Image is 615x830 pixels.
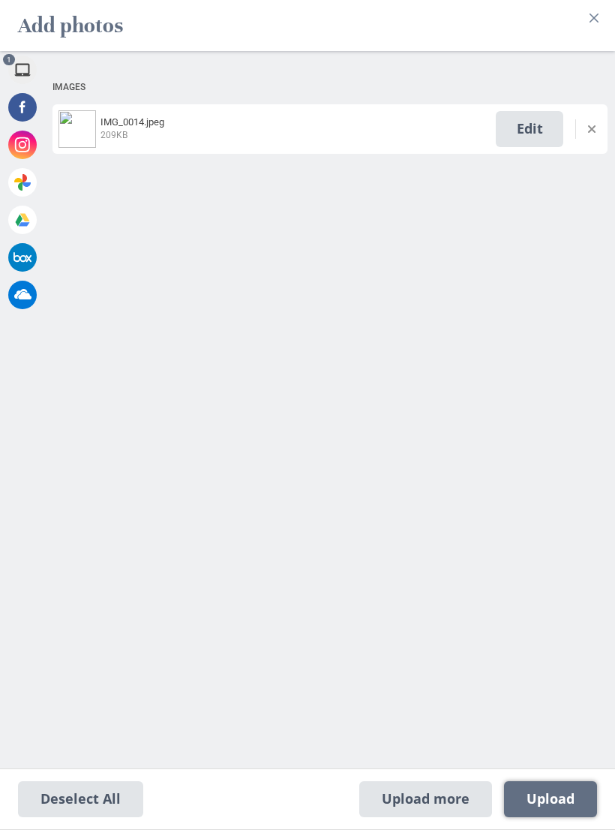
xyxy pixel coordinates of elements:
div: IMG_0014.jpeg [96,116,496,141]
span: Deselect All [18,781,143,817]
button: Close [582,6,606,30]
span: 1 [3,54,15,65]
span: Upload more [359,781,492,817]
h2: Add photos [18,6,123,45]
span: 209KB [100,130,127,140]
span: Upload [504,781,597,817]
img: 2b7b1544-2921-43cf-bddc-391f774c2886 [58,110,96,148]
span: Upload [526,791,574,807]
span: Edit [496,111,563,147]
span: IMG_0014.jpeg [100,116,164,128]
div: Images [52,74,607,101]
